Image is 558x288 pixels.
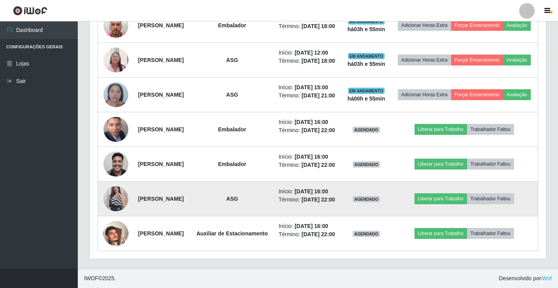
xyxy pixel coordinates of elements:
button: Liberar para Trabalho [415,193,467,204]
span: EM ANDAMENTO [348,53,385,59]
strong: há 00 h e 55 min [348,95,385,102]
span: © 2025 . [84,274,116,283]
time: [DATE] 16:00 [295,188,328,194]
strong: Auxiliar de Estacionamento [196,230,268,237]
time: [DATE] 22:00 [302,162,335,168]
li: Término: [278,126,337,134]
button: Adicionar Horas Extra [398,55,451,65]
strong: Embalador [218,126,246,133]
strong: ASG [226,196,238,202]
img: 1726002463138.jpeg [103,211,128,256]
strong: [PERSON_NAME] [138,196,184,202]
button: Forçar Encerramento [451,55,503,65]
li: Término: [278,230,337,239]
span: AGENDADO [353,127,380,133]
li: Término: [278,57,337,65]
button: Liberar para Trabalho [415,159,467,170]
strong: [PERSON_NAME] [138,126,184,133]
img: 1750720776565.jpeg [103,147,128,180]
time: [DATE] 16:00 [295,223,328,229]
time: [DATE] 15:00 [295,84,328,90]
li: Término: [278,161,337,169]
time: [DATE] 18:00 [302,23,335,29]
button: Forçar Encerramento [451,20,503,31]
strong: Embalador [218,161,246,167]
strong: [PERSON_NAME] [138,161,184,167]
strong: [PERSON_NAME] [138,230,184,237]
img: CoreUI Logo [13,6,47,16]
img: 1703785575739.jpeg [103,177,128,221]
button: Trabalhador Faltou [467,228,514,239]
time: [DATE] 22:00 [302,231,335,237]
button: Avaliação [503,89,531,100]
li: Início: [278,187,337,196]
strong: [PERSON_NAME] [138,92,184,98]
a: iWof [541,275,552,281]
span: IWOF [84,275,98,281]
button: Liberar para Trabalho [415,228,467,239]
strong: Embalador [218,22,246,28]
span: EM ANDAMENTO [348,18,385,25]
time: [DATE] 16:00 [295,119,328,125]
li: Início: [278,222,337,230]
li: Início: [278,49,337,57]
button: Liberar para Trabalho [415,124,467,135]
button: Avaliação [503,55,531,65]
img: 1751112478623.jpeg [103,78,128,111]
button: Forçar Encerramento [451,89,503,100]
time: [DATE] 18:00 [302,58,335,64]
li: Início: [278,153,337,161]
time: [DATE] 22:00 [302,127,335,133]
time: [DATE] 12:00 [295,49,328,56]
li: Início: [278,83,337,92]
li: Término: [278,196,337,204]
img: 1734900991405.jpeg [103,43,128,76]
strong: ASG [226,92,238,98]
button: Avaliação [503,20,531,31]
time: [DATE] 22:00 [302,196,335,203]
li: Término: [278,92,337,100]
button: Trabalhador Faltou [467,124,514,135]
time: [DATE] 16:00 [295,154,328,160]
button: Trabalhador Faltou [467,193,514,204]
span: AGENDADO [353,161,380,168]
strong: [PERSON_NAME] [138,57,184,63]
li: Término: [278,22,337,30]
button: Trabalhador Faltou [467,159,514,170]
span: AGENDADO [353,231,380,237]
button: Adicionar Horas Extra [398,20,451,31]
li: Início: [278,118,337,126]
img: 1735300261799.jpeg [103,9,128,42]
strong: ASG [226,57,238,63]
strong: há 03 h e 55 min [348,61,385,67]
span: AGENDADO [353,196,380,202]
strong: [PERSON_NAME] [138,22,184,28]
time: [DATE] 21:00 [302,92,335,99]
span: EM ANDAMENTO [348,88,385,94]
span: Desenvolvido por [499,274,552,283]
img: 1718410528864.jpeg [103,102,128,157]
button: Adicionar Horas Extra [398,89,451,100]
strong: há 03 h e 55 min [348,26,385,32]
